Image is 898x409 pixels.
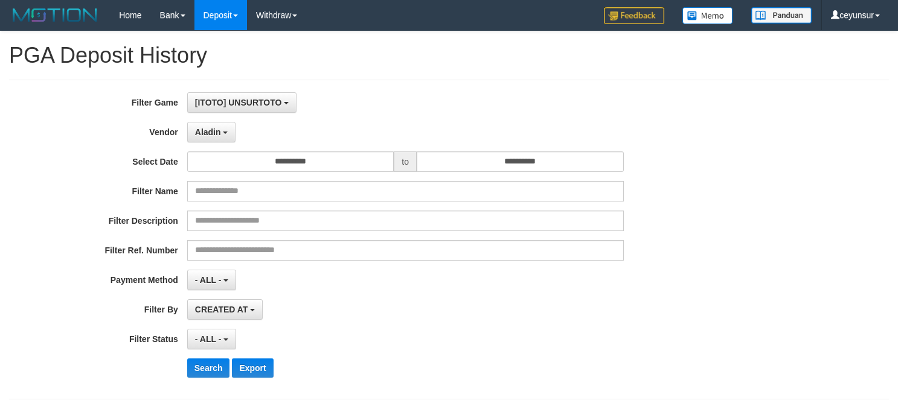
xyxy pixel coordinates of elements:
img: Feedback.jpg [604,7,664,24]
button: - ALL - [187,270,236,290]
span: Aladin [195,127,221,137]
img: Button%20Memo.svg [682,7,733,24]
span: [ITOTO] UNSURTOTO [195,98,282,107]
img: MOTION_logo.png [9,6,101,24]
span: CREATED AT [195,305,248,314]
button: CREATED AT [187,299,263,320]
span: to [394,151,417,172]
span: - ALL - [195,275,222,285]
button: Export [232,358,273,378]
button: - ALL - [187,329,236,349]
button: Aladin [187,122,236,142]
img: panduan.png [751,7,812,24]
button: [ITOTO] UNSURTOTO [187,92,297,113]
button: Search [187,358,230,378]
h1: PGA Deposit History [9,43,889,68]
span: - ALL - [195,334,222,344]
